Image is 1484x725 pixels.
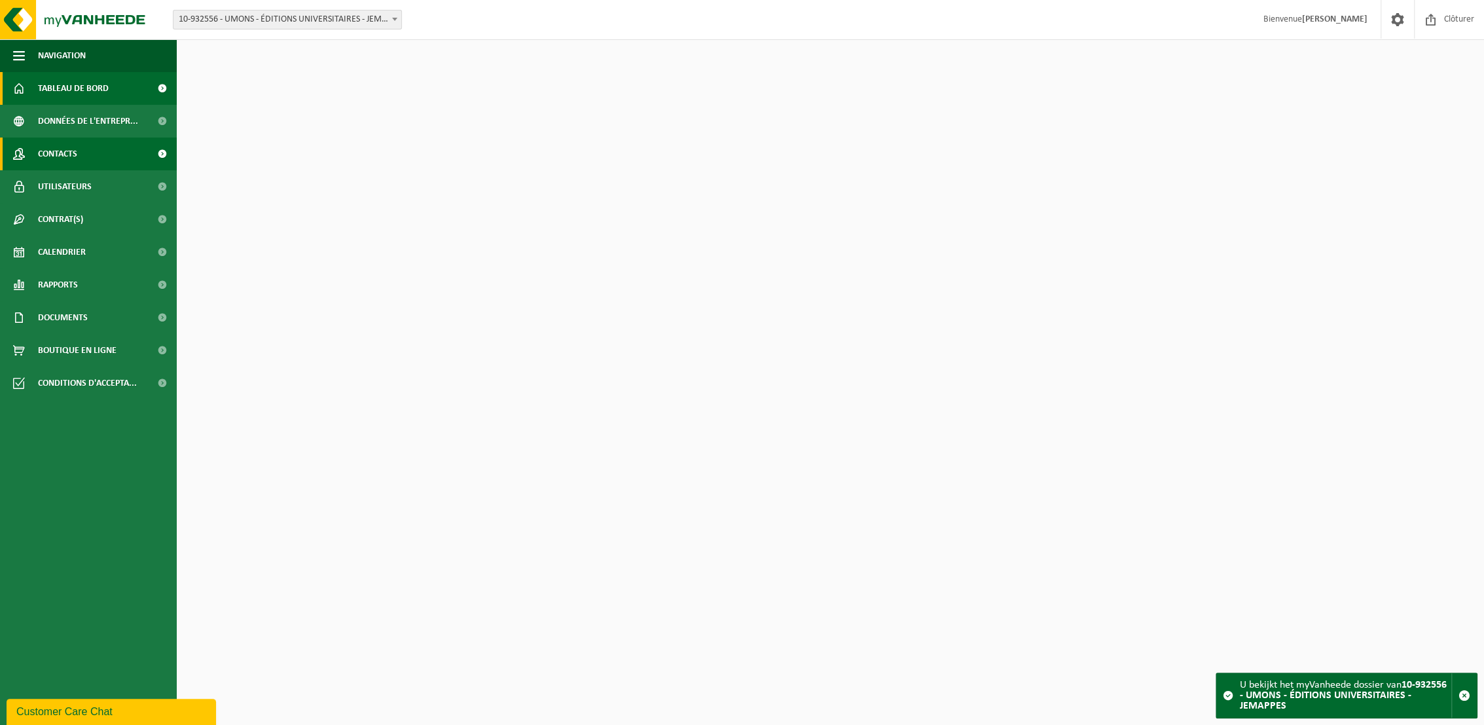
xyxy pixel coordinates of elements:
[38,301,88,334] span: Documents
[38,170,92,203] span: Utilisateurs
[38,72,109,105] span: Tableau de bord
[38,105,138,138] span: Données de l'entrepr...
[38,269,78,301] span: Rapports
[173,10,401,29] span: 10-932556 - UMONS - ÉDITIONS UNIVERSITAIRES - JEMAPPES
[1302,14,1367,24] strong: [PERSON_NAME]
[38,203,83,236] span: Contrat(s)
[38,236,86,269] span: Calendrier
[7,696,219,725] iframe: chat widget
[1240,680,1447,711] strong: 10-932556 - UMONS - ÉDITIONS UNIVERSITAIRES - JEMAPPES
[38,334,117,367] span: Boutique en ligne
[38,367,137,400] span: Conditions d'accepta...
[38,138,77,170] span: Contacts
[1240,673,1451,718] div: U bekijkt het myVanheede dossier van
[38,39,86,72] span: Navigation
[173,10,402,29] span: 10-932556 - UMONS - ÉDITIONS UNIVERSITAIRES - JEMAPPES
